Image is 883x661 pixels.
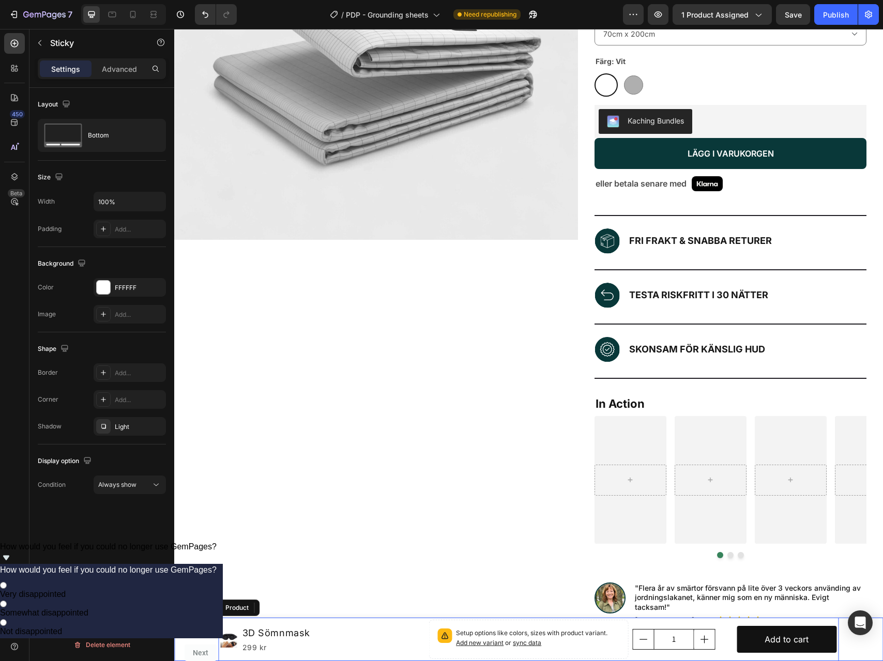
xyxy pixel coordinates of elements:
[581,387,652,515] div: Background Image
[115,283,163,293] div: FFFFFF
[461,555,691,583] p: "Flera år av smärtor försvann på lite över 3 veckors använding av jordningslakanet, känner mig so...
[50,37,138,49] p: Sticky
[38,98,72,112] div: Layout
[98,481,136,488] span: Always show
[88,124,151,147] div: Bottom
[420,109,692,141] button: Lägg i Varukorgen
[4,4,77,25] button: 7
[102,64,137,74] p: Advanced
[500,387,572,515] div: Background Image
[461,585,533,598] p: [PERSON_NAME], 54
[420,25,452,40] legend: Färg: Vit
[38,283,54,292] div: Color
[464,10,516,19] span: Need republishing
[480,601,520,620] input: quantity
[339,610,367,618] span: sync data
[420,554,451,585] img: cj9pig7q03mpkmzs90q1y64d055rfsqv.webp
[776,4,810,25] button: Save
[94,475,166,494] button: Always show
[673,4,772,25] button: 1 product assigned
[115,310,163,319] div: Add...
[329,610,367,618] span: or
[49,574,77,583] div: Product
[38,368,58,377] div: Border
[564,523,570,529] button: Dot
[848,610,873,635] div: Open Intercom Messenger
[68,8,72,21] p: 7
[590,603,634,618] div: Add to cart
[38,171,65,185] div: Size
[543,523,549,529] button: Dot
[282,610,329,618] span: Add new variant
[38,395,58,404] div: Corner
[424,80,518,105] button: Kaching Bundles
[420,387,492,515] video: Video
[814,4,858,25] button: Publish
[38,454,94,468] div: Display option
[455,204,603,220] p: FRI FRAKT & SNABBA RETURER
[38,342,71,356] div: Shape
[455,312,597,329] p: SKONSAM FÖR KÄNSLIG HUD
[823,9,849,20] div: Publish
[115,368,163,378] div: Add...
[420,308,446,333] img: gempages_564708161768915979-7c423d6e-d945-489f-a171-5a5cc3536359.svg
[38,197,55,206] div: Width
[453,86,510,97] div: Kaching Bundles
[420,254,446,279] img: gempages_564708161768915979-ffd299c9-b258-42f4-a5cf-2935ac2f5f37.svg
[115,395,163,405] div: Add...
[517,147,549,162] img: gempages_545113522384667709-a43f6020-9d70-4edf-8603-37661c9b28a1.png
[513,119,600,130] div: Lägg i Varukorgen
[420,387,492,515] div: Background Image
[38,257,88,271] div: Background
[346,9,429,20] span: PDP - Grounding sheets
[115,225,163,234] div: Add...
[2,578,25,587] div: Sticky
[38,310,56,319] div: Image
[195,4,237,25] div: Undo/Redo
[520,601,541,620] button: increment
[420,199,446,225] img: gempages_564708161768915979-fe5f07e5-fd96-4f34-84e3-37af53819b22.svg
[421,147,512,162] p: eller betala senare med
[38,224,62,234] div: Padding
[459,601,480,620] button: decrement
[38,480,66,489] div: Condition
[433,86,445,99] img: KachingBundles.png
[681,9,749,20] span: 1 product assigned
[500,387,572,515] video: Video
[10,110,25,118] div: 450
[562,597,662,624] button: Add to cart
[115,422,163,432] div: Light
[581,387,652,515] video: Video
[174,29,883,661] iframe: Design area
[38,422,62,431] div: Shadow
[455,258,600,274] p: TESTA RISKFRITT I 30 NÄTTER
[8,189,25,197] div: Beta
[785,10,802,19] span: Save
[553,523,559,529] button: Dot
[51,64,80,74] p: Settings
[282,599,446,619] p: Setup options like colors, sizes with product variant.
[421,368,470,381] strong: In Action
[341,9,344,20] span: /
[94,192,165,211] input: Auto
